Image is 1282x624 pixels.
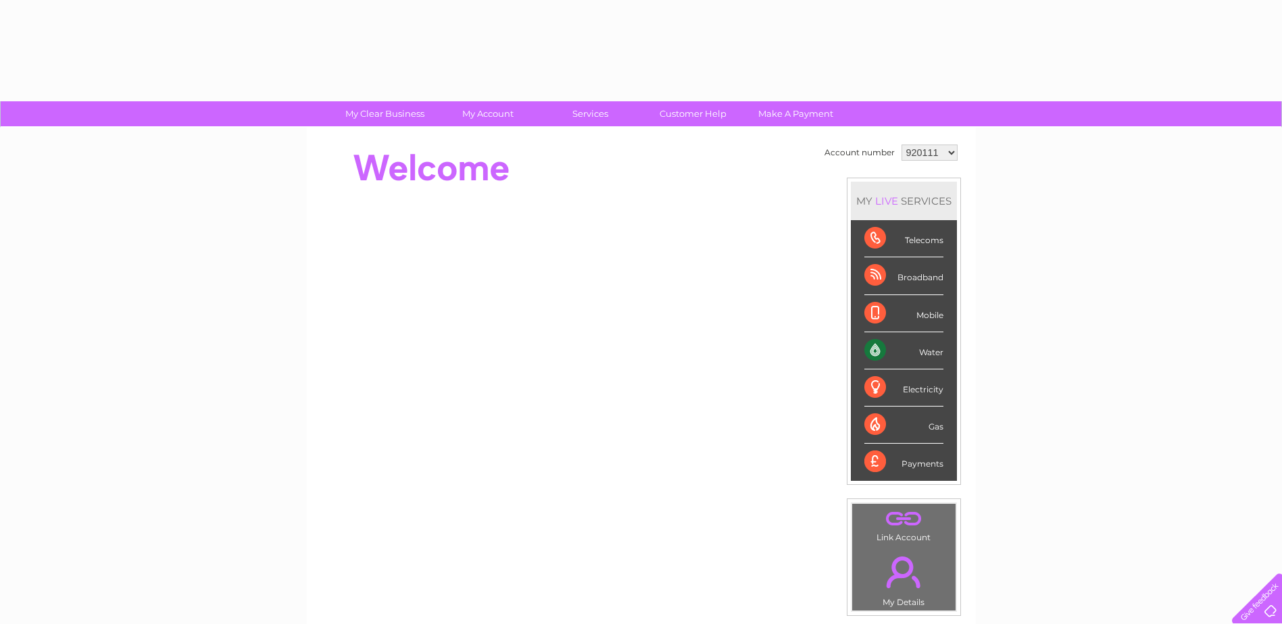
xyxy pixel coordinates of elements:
[864,332,943,369] div: Water
[864,407,943,444] div: Gas
[852,503,956,546] td: Link Account
[432,101,543,126] a: My Account
[864,257,943,294] div: Broadband
[856,548,952,596] a: .
[740,101,852,126] a: Make A Payment
[864,220,943,257] div: Telecoms
[864,444,943,480] div: Payments
[856,507,952,531] a: .
[864,369,943,407] div: Electricity
[872,194,901,207] div: LIVE
[852,545,956,611] td: My Details
[864,295,943,332] div: Mobile
[329,101,441,126] a: My Clear Business
[535,101,646,126] a: Services
[851,182,957,220] div: MY SERVICES
[821,141,898,164] td: Account number
[637,101,749,126] a: Customer Help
